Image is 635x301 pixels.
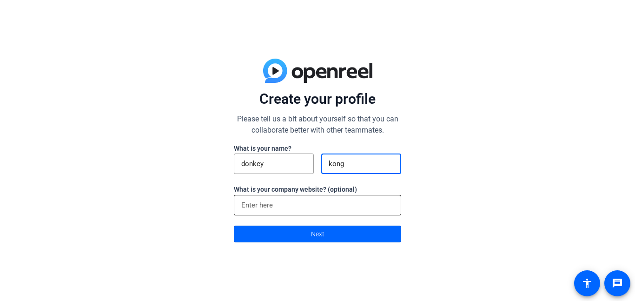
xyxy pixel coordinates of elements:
[234,114,401,136] p: Please tell us a bit about yourself so that you can collaborate better with other teammates.
[241,158,306,169] input: First Name
[234,90,401,108] p: Create your profile
[241,200,394,211] input: Enter here
[329,158,394,169] input: Last Name
[263,59,372,83] img: blue-gradient.svg
[311,225,324,243] span: Next
[234,226,401,242] button: Next
[234,186,357,193] label: What is your company website? (optional)
[612,278,623,289] mat-icon: message
[234,145,291,152] label: What is your name?
[582,278,593,289] mat-icon: accessibility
